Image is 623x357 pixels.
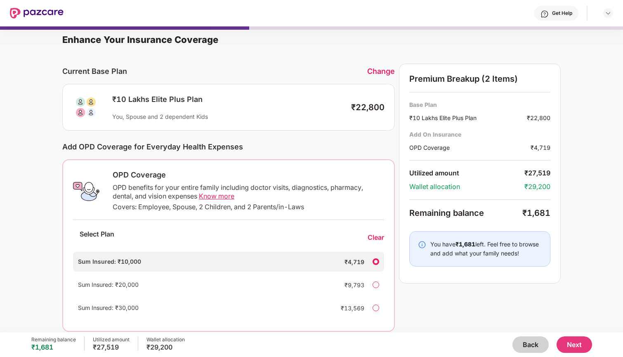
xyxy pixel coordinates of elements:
[524,182,550,191] div: ₹29,200
[522,208,550,218] div: ₹1,681
[409,101,550,109] div: Base Plan
[409,74,550,84] div: Premium Breakup (2 Items)
[62,142,395,151] div: Add OPD Coverage for Everyday Health Expenses
[430,240,542,258] div: You have left. Feel free to browse and add what your family needs!
[78,258,141,265] span: Sum Insured: ₹10,000
[112,95,343,104] div: ₹10 Lakhs Elite Plus Plan
[368,233,384,242] div: Clear
[112,113,343,121] div: You, Spouse and 2 dependent Kids
[113,183,384,201] div: OPD benefits for your entire family including doctor visits, diagnostics, pharmacy, dental, and v...
[409,169,524,177] div: Utilized amount
[409,113,527,122] div: ₹10 Lakhs Elite Plus Plan
[146,343,185,351] div: ₹29,200
[62,67,367,76] div: Current Base Plan
[10,8,64,19] img: New Pazcare Logo
[409,182,524,191] div: Wallet allocation
[524,169,550,177] div: ₹27,519
[93,343,130,351] div: ₹27,519
[540,10,549,18] img: svg+xml;base64,PHN2ZyBpZD0iSGVscC0zMngzMiIgeG1sbnM9Imh0dHA6Ly93d3cudzMub3JnLzIwMDAvc3ZnIiB3aWR0aD...
[331,281,364,289] div: ₹9,793
[409,130,550,138] div: Add On Insurance
[78,304,139,311] span: Sum Insured: ₹30,000
[531,143,550,152] div: ₹4,719
[331,258,364,266] div: ₹4,719
[73,230,121,245] div: Select Plan
[331,304,364,312] div: ₹13,569
[552,10,572,17] div: Get Help
[418,241,426,249] img: svg+xml;base64,PHN2ZyBpZD0iSW5mby0yMHgyMCIgeG1sbnM9Imh0dHA6Ly93d3cudzMub3JnLzIwMDAvc3ZnIiB3aWR0aD...
[113,170,384,180] div: OPD Coverage
[455,241,475,248] b: ₹1,681
[93,336,130,343] div: Utilized amount
[73,178,99,205] img: OPD Coverage
[31,343,76,351] div: ₹1,681
[527,113,550,122] div: ₹22,800
[367,67,395,76] div: Change
[409,208,522,218] div: Remaining balance
[557,336,592,353] button: Next
[146,336,185,343] div: Wallet allocation
[199,192,234,200] span: Know more
[62,34,623,45] div: Enhance Your Insurance Coverage
[73,94,99,121] img: svg+xml;base64,PHN2ZyB3aWR0aD0iODAiIGhlaWdodD0iODAiIHZpZXdCb3g9IjAgMCA4MCA4MCIgZmlsbD0ibm9uZSIgeG...
[409,143,531,152] div: OPD Coverage
[605,10,611,17] img: svg+xml;base64,PHN2ZyBpZD0iRHJvcGRvd24tMzJ4MzIiIHhtbG5zPSJodHRwOi8vd3d3LnczLm9yZy8yMDAwL3N2ZyIgd2...
[78,281,139,288] span: Sum Insured: ₹20,000
[351,102,385,112] div: ₹22,800
[113,203,384,211] div: Covers: Employee, Spouse, 2 Children, and 2 Parents/in-Laws
[31,336,76,343] div: Remaining balance
[512,336,549,353] button: Back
